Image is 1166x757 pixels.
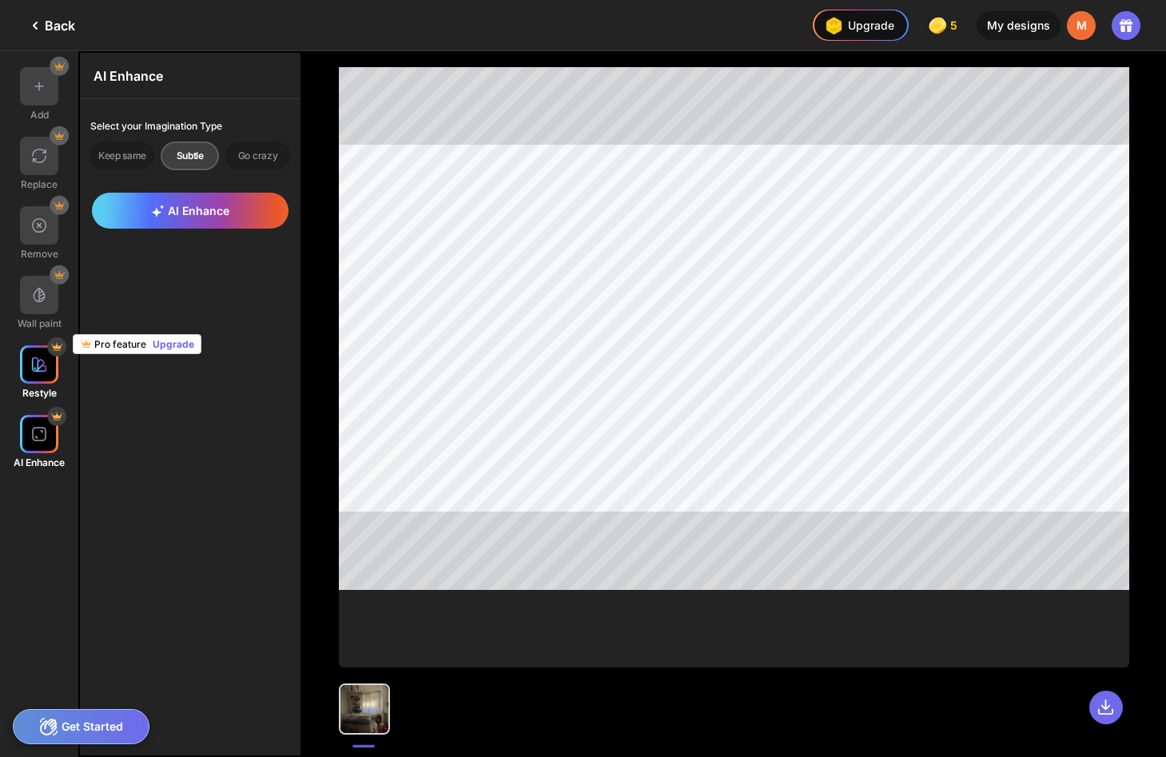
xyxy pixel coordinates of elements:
[81,54,300,99] div: AI Enhance
[821,13,846,38] img: upgrade-nav-btn-icon.gif
[90,120,290,132] div: Select your Imagination Type
[80,338,194,350] div: Pro feature
[1067,11,1096,40] div: M
[977,11,1061,40] div: My designs
[821,13,894,38] div: Upgrade
[950,19,961,32] span: 5
[161,141,219,170] div: Subtle
[151,204,229,217] span: AI Enhance
[18,317,62,329] div: Wall paint
[13,709,149,744] div: Get Started
[26,16,75,35] div: Back
[90,141,154,170] div: Keep same
[30,109,49,121] div: Add
[225,141,290,170] div: Go crazy
[148,338,194,350] span: Upgrade
[21,178,58,190] div: Replace
[21,248,58,260] div: Remove
[14,456,65,468] div: AI Enhance
[22,387,57,399] div: Restyle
